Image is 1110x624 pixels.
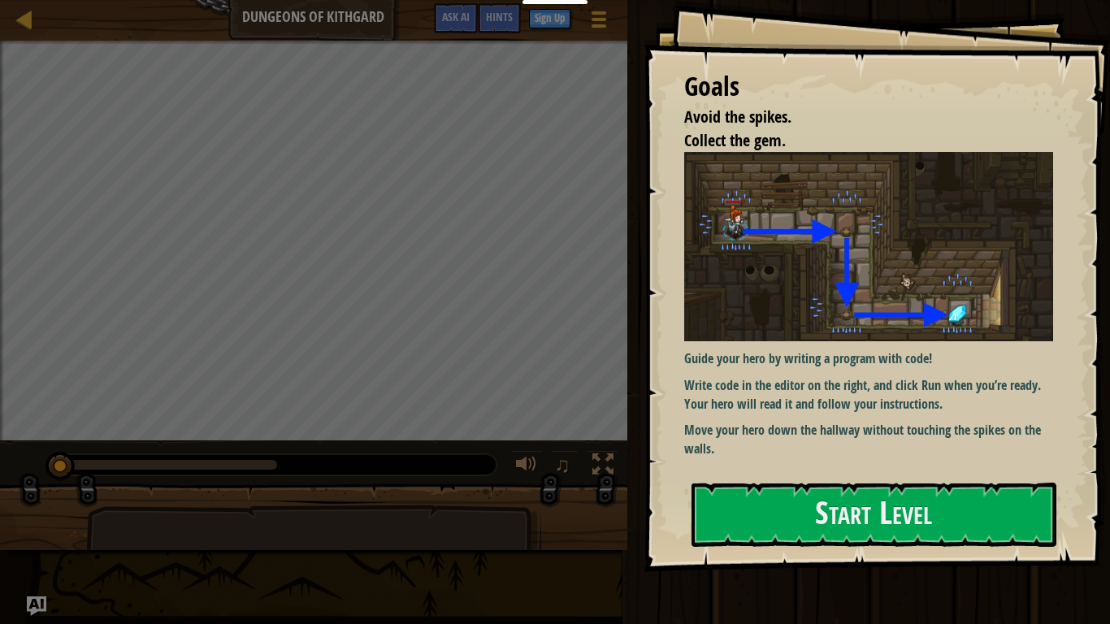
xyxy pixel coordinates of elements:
[434,3,478,33] button: Ask AI
[684,106,791,128] span: Avoid the spikes.
[664,129,1049,153] li: Collect the gem.
[486,9,513,24] span: Hints
[579,3,619,41] button: Show game menu
[510,450,543,483] button: Adjust volume
[684,349,1053,368] p: Guide your hero by writing a program with code!
[551,450,579,483] button: ♫
[684,152,1053,341] img: Dungeons of kithgard
[692,483,1056,547] button: Start Level
[684,129,786,151] span: Collect the gem.
[684,68,1053,106] div: Goals
[587,450,619,483] button: Toggle fullscreen
[442,9,470,24] span: Ask AI
[529,9,570,28] button: Sign Up
[684,376,1053,414] p: Write code in the editor on the right, and click Run when you’re ready. Your hero will read it an...
[27,596,46,616] button: Ask AI
[554,453,570,477] span: ♫
[664,106,1049,129] li: Avoid the spikes.
[684,421,1053,458] p: Move your hero down the hallway without touching the spikes on the walls.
